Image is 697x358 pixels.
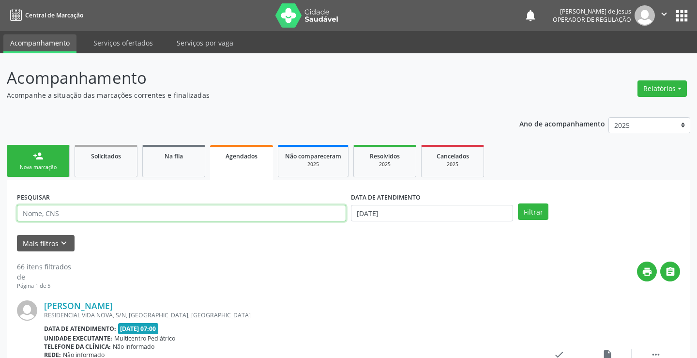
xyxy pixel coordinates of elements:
input: Nome, CNS [17,205,346,221]
span: Multicentro Pediátrico [114,334,175,342]
span: [DATE] 07:00 [118,323,159,334]
div: Nova marcação [14,164,62,171]
span: Central de Marcação [25,11,83,19]
button: notifications [524,9,537,22]
p: Ano de acompanhamento [519,117,605,129]
span: Resolvidos [370,152,400,160]
span: Na fila [165,152,183,160]
div: Página 1 de 5 [17,282,71,290]
button:  [655,5,673,26]
span: Não informado [113,342,154,351]
a: Acompanhamento [3,34,76,53]
p: Acompanhamento [7,66,485,90]
span: Operador de regulação [553,16,631,24]
button: Relatórios [637,80,687,97]
div: RESIDENCIAL VIDA NOVA, S/N, [GEOGRAPHIC_DATA], [GEOGRAPHIC_DATA] [44,311,535,319]
span: Agendados [226,152,258,160]
div: [PERSON_NAME] de Jesus [553,7,631,16]
span: Solicitados [91,152,121,160]
a: [PERSON_NAME] [44,300,113,311]
i: keyboard_arrow_down [59,238,69,249]
div: 2025 [285,161,341,168]
p: Acompanhe a situação das marcações correntes e finalizadas [7,90,485,100]
span: Não compareceram [285,152,341,160]
b: Unidade executante: [44,334,112,342]
i:  [659,9,669,19]
a: Serviços ofertados [87,34,160,51]
span: Cancelados [437,152,469,160]
b: Data de atendimento: [44,325,116,333]
button: Mais filtroskeyboard_arrow_down [17,235,75,252]
button:  [660,262,680,281]
button: apps [673,7,690,24]
a: Central de Marcação [7,7,83,23]
div: 2025 [428,161,477,168]
button: Filtrar [518,203,548,220]
input: Selecione um intervalo [351,205,513,221]
b: Telefone da clínica: [44,342,111,351]
img: img [17,300,37,321]
div: de [17,272,71,282]
div: person_add [33,151,44,161]
i:  [665,266,676,277]
div: 2025 [361,161,409,168]
a: Serviços por vaga [170,34,240,51]
label: PESQUISAR [17,190,50,205]
label: DATA DE ATENDIMENTO [351,190,421,205]
i: print [642,266,652,277]
button: print [637,262,657,281]
img: img [635,5,655,26]
div: 66 itens filtrados [17,262,71,272]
